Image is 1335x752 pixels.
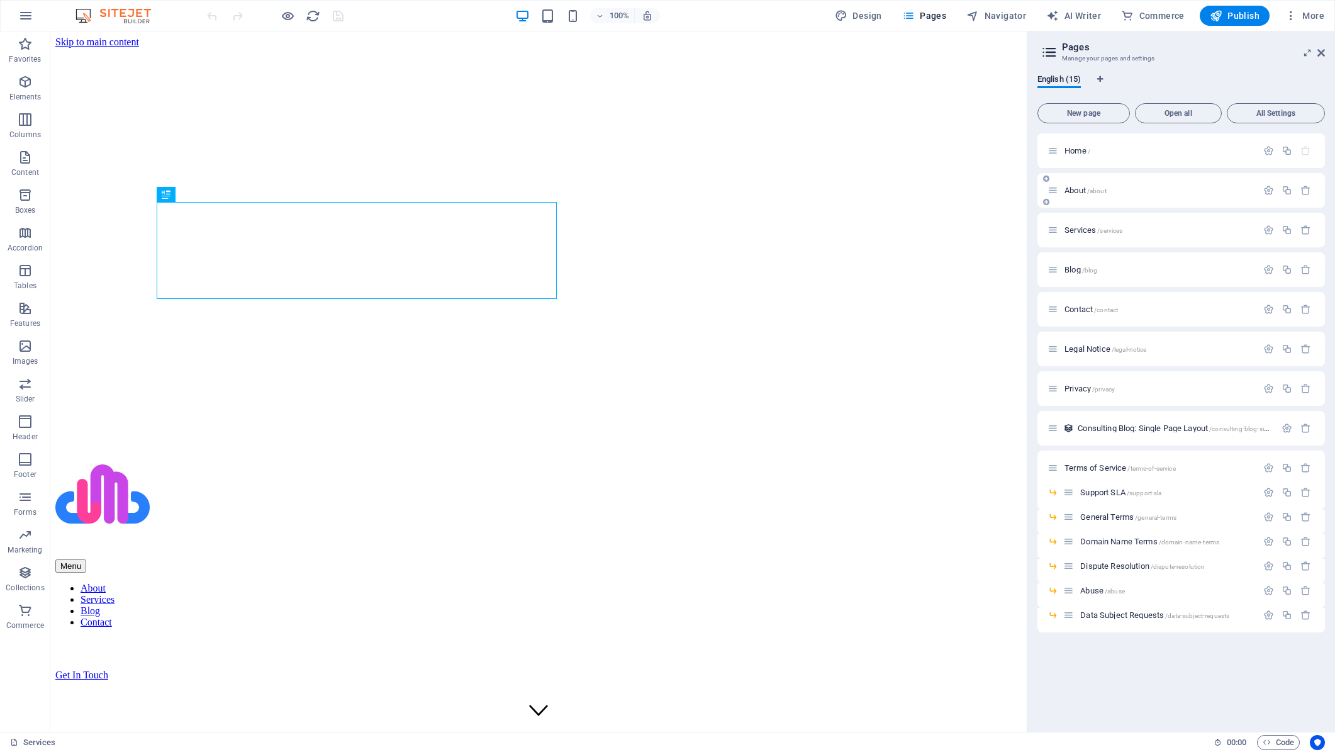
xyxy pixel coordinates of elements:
[1263,610,1274,620] div: Settings
[1282,487,1292,498] div: Duplicate
[1227,103,1325,123] button: All Settings
[9,92,42,102] p: Elements
[1112,346,1147,353] span: /legal-notice
[1300,463,1311,473] div: Remove
[1159,539,1220,546] span: /domain-name-terms
[1282,610,1292,620] div: Duplicate
[1263,561,1274,571] div: Settings
[1300,423,1311,434] div: Remove
[1280,6,1329,26] button: More
[1063,423,1074,434] div: This layout is used as a template for all items (e.g. a blog post) of this collection. The conten...
[1300,487,1311,498] div: Remove
[1062,53,1300,64] h3: Manage your pages and settings
[1074,424,1275,432] div: Consulting Blog: Single Page Layout/consulting-blog-single-page-layout
[1300,225,1311,235] div: Remove
[1064,186,1107,195] span: About
[1076,562,1257,570] div: Dispute Resolution/dispute-resolution
[1300,344,1311,354] div: Remove
[1282,225,1292,235] div: Duplicate
[1300,561,1311,571] div: Remove
[1285,9,1324,22] span: More
[9,130,41,140] p: Columns
[1080,561,1205,571] span: Click to open page
[1236,738,1237,747] span: :
[1080,512,1176,522] span: Click to open page
[1078,424,1312,433] span: Click to open page
[1263,185,1274,196] div: Settings
[1263,383,1274,394] div: Settings
[13,356,38,366] p: Images
[1282,512,1292,522] div: Duplicate
[1080,586,1125,595] span: Click to open page
[1105,588,1125,595] span: /abuse
[1282,264,1292,275] div: Duplicate
[50,31,1027,732] iframe: To enrich screen reader interactions, please activate Accessibility in Grammarly extension settings
[1282,145,1292,156] div: Duplicate
[1135,514,1176,521] span: /general-terms
[1300,185,1311,196] div: Remove
[1200,6,1270,26] button: Publish
[1127,490,1162,497] span: /support-sla
[1076,611,1257,619] div: Data Subject Requests/data-subject-requests
[1263,487,1274,498] div: Settings
[1116,6,1190,26] button: Commerce
[1061,226,1257,234] div: Services/services
[1076,513,1257,521] div: General Terms/general-terms
[1263,225,1274,235] div: Settings
[1282,304,1292,315] div: Duplicate
[1300,585,1311,596] div: Remove
[1282,423,1292,434] div: Settings
[1061,186,1257,194] div: About/about
[1061,266,1257,274] div: Blog/blog
[1227,735,1246,750] span: 00 00
[1092,386,1115,393] span: /privacy
[966,9,1026,22] span: Navigator
[1300,304,1311,315] div: Remove
[16,394,35,404] p: Slider
[1282,585,1292,596] div: Duplicate
[1210,9,1260,22] span: Publish
[1165,612,1229,619] span: /data-subject-requests
[1310,735,1325,750] button: Usercentrics
[1209,425,1312,432] span: /consulting-blog-single-page-layout
[1080,610,1229,620] span: Click to open page
[1300,383,1311,394] div: Remove
[11,167,39,177] p: Content
[1300,145,1311,156] div: The startpage cannot be deleted
[14,281,36,291] p: Tables
[1263,145,1274,156] div: Settings
[1300,610,1311,620] div: Remove
[1094,306,1118,313] span: /contact
[1282,185,1292,196] div: Duplicate
[8,243,43,253] p: Accordion
[15,205,36,215] p: Boxes
[1214,735,1247,750] h6: Session time
[10,318,40,328] p: Features
[1076,488,1257,497] div: Support SLA/support-sla
[1037,72,1081,89] span: English (15)
[1076,586,1257,595] div: Abuse/abuse
[1082,267,1098,274] span: /blog
[1076,537,1257,546] div: Domain Name Terms/domain-name-terms
[13,432,38,442] p: Header
[1257,735,1300,750] button: Code
[1064,265,1097,274] span: Click to open page
[1141,109,1216,117] span: Open all
[1064,384,1115,393] span: Click to open page
[1121,9,1185,22] span: Commerce
[1263,585,1274,596] div: Settings
[1263,512,1274,522] div: Settings
[1037,74,1325,98] div: Language Tabs
[1061,305,1257,313] div: Contact/contact
[1061,345,1257,353] div: Legal Notice/legal-notice
[1135,103,1222,123] button: Open all
[1064,344,1146,354] span: Click to open page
